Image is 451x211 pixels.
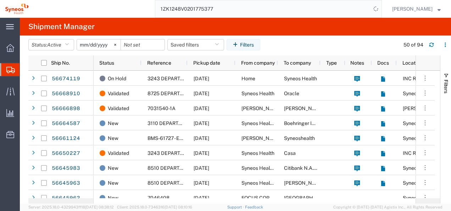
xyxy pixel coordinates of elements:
span: From company [241,60,275,66]
span: Validated [108,101,129,116]
span: Client: 2025.18.0-7346316 [117,205,192,209]
a: 56674119 [51,73,80,85]
span: Filters [443,80,449,93]
span: Pickup date [193,60,220,66]
a: 56661124 [51,133,80,144]
span: Type [326,60,337,66]
span: Reference [147,60,171,66]
span: Anne Marie Germain [241,105,282,111]
div: 50 of 94 [403,41,423,49]
span: 8725 DEPARTMENTAL EXPENSE [147,91,224,96]
span: New [108,131,118,146]
span: 08/28/2025 [194,180,209,186]
span: 08/28/2025 [194,165,209,171]
span: songklanagarind hospital [284,195,335,201]
span: New [108,116,118,131]
span: 08/29/2025 [194,76,209,81]
span: 7031540-1A [147,105,176,111]
span: Location [402,60,422,66]
span: Notes [350,60,364,66]
button: Filters [227,39,260,50]
span: Home [241,76,255,81]
span: Casa [284,150,296,156]
span: [DATE] 08:38:12 [85,205,114,209]
span: FOCUS COPY SERVICE [241,195,295,201]
span: New [108,190,118,205]
span: Ship No. [51,60,70,66]
span: 3243 DEPARTMENTAL EXPENSE [147,76,225,81]
span: Status [99,60,114,66]
span: BMS-61727 - EXT CA088-1007 [147,135,216,141]
input: Search for shipment number, reference number [155,0,371,17]
a: Support [227,205,245,209]
span: New [108,175,118,190]
img: logo [5,4,29,14]
span: 08/29/2025 [194,105,209,111]
span: Cecilia-Iuliana Costache [241,135,282,141]
span: Citibank N.A. Lebanon [284,165,365,171]
span: 08/29/2025 [194,195,209,201]
span: Syneos Health [284,76,317,81]
span: Docs [377,60,389,66]
a: 56650227 [51,148,80,159]
span: Server: 2025.18.0-4329943ff18 [28,205,114,209]
span: 3110 DEPARTMENTAL EXPENSE [147,120,223,126]
span: [DATE] 08:10:16 [165,205,192,209]
span: Mohit Kapoor [392,5,433,13]
h4: Shipment Manager [28,18,95,36]
button: Saved filters [167,39,224,50]
span: Active [47,42,61,48]
span: Validated [108,86,129,101]
input: Not set [77,39,121,50]
span: Syneos Health [241,150,274,156]
span: Validated [108,146,129,161]
span: 8510 DEPARTMENTAL EXPENSE [147,165,224,171]
span: Boehringer Ingelheim - IT Equipo IMAC/r [284,120,374,126]
span: New [108,161,118,175]
span: 08/28/2025 [194,150,209,156]
a: 56645962 [51,193,80,204]
a: 56666898 [51,103,80,114]
a: 56668910 [51,88,80,99]
span: To company [284,60,311,66]
a: Feedback [245,205,263,209]
a: 56664587 [51,118,80,129]
span: Pamela Abi Daher [284,180,366,186]
span: Oracle [284,91,299,96]
button: [PERSON_NAME] [392,5,441,13]
span: Syneos Health UK Limited [241,180,300,186]
span: Syneoshealth [284,135,315,141]
span: 8510 DEPARTMENTAL EXPENSE [147,180,224,186]
button: Status:Active [28,39,74,50]
span: Syneos Health [241,91,274,96]
span: Syneos Health - Att: Francesc de Las Heras [241,120,383,126]
span: 7046408 [147,195,169,201]
span: On Hold [108,71,126,86]
a: 56645983 [51,163,80,174]
input: Not set [121,39,165,50]
span: 3243 DEPARTMENTAL EXPENSE [147,150,225,156]
span: 09/01/2025 [194,120,209,126]
span: Copyright © [DATE]-[DATE] Agistix Inc., All Rights Reserved [333,204,442,210]
span: Rosa Lopez-Perales [284,105,324,111]
span: 08/29/2025 [194,135,209,141]
a: 56645963 [51,178,80,189]
span: 09/02/2025 [194,91,209,96]
span: Syneos Health UK Limited [241,165,300,171]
